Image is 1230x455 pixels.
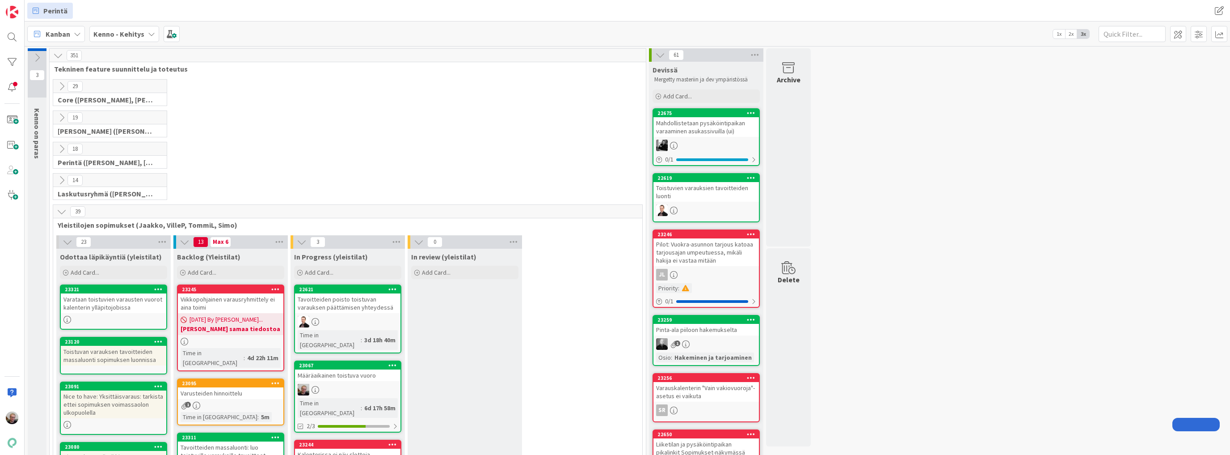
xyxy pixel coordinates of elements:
div: 23246 [653,230,759,238]
div: Määräaikainen toistuva vuoro [295,370,400,381]
span: Laskutusryhmä (Antti, Keijo) [58,189,156,198]
img: MV [656,338,668,350]
div: Nice to have: Yksittäisvaraus: tarkista ettei sopimuksen voimassaolon ulkopuolella [61,391,166,418]
span: Add Card... [188,268,216,276]
span: 2x [1065,30,1077,38]
div: 23095 [182,380,283,387]
div: Varauskalenterin "Vain vakiovuoroja"-asetus ei vaikuta [653,382,759,402]
span: Odottaa läpikäyntiä (yleistilat) [60,252,162,261]
a: 22619Toistuvien varauksien tavoitteiden luontiVP [653,173,760,222]
div: 23080 [61,443,166,451]
div: 22675Mahdollistetaan pysäköintipaikan varaaminen asukassivuilla (ui) [653,109,759,137]
div: Time in [GEOGRAPHIC_DATA] [298,398,361,418]
span: Kanban [46,29,70,39]
div: MV [653,338,759,350]
a: 23091Nice to have: Yksittäisvaraus: tarkista ettei sopimuksen voimassaolon ulkopuolella [60,382,167,435]
a: 23256Varauskalenterin "Vain vakiovuoroja"-asetus ei vaikutaSR [653,373,760,422]
div: Delete [778,274,800,285]
a: 23120Toistuvan varauksen tavoitteiden massaluonti sopimuksen luonnissa [60,337,167,374]
span: 3 [29,70,45,81]
span: In review (yleistilat) [411,252,476,261]
span: : [361,335,362,345]
div: VP [653,204,759,216]
div: JH [295,384,400,395]
div: 22675 [657,110,759,116]
div: 22621 [295,285,400,293]
div: 23091 [61,383,166,391]
div: SR [656,404,668,416]
img: JH [6,412,18,424]
div: 23321Varataan toistuvien varausten vuorot kalenterin ylläpitojobissa [61,285,166,313]
div: Viikkopohjainen varausryhmittely ei aina toimi [178,293,283,313]
span: Tekninen feature suunnittelu ja toteutus [54,64,635,73]
span: 19 [67,112,83,123]
div: SR [653,404,759,416]
span: 3 [310,237,325,247]
b: [PERSON_NAME] samaa tiedostoa [181,324,281,333]
span: [DATE] By [PERSON_NAME]... [190,315,263,324]
div: 4d 22h 11m [245,353,281,363]
div: Tavoitteiden poisto toistuvan varauksen päättämisen yhteydessä [295,293,400,313]
span: Backlog (Yleistilat) [177,252,240,261]
div: 23259 [657,317,759,323]
div: Varataan toistuvien varausten vuorot kalenterin ylläpitojobissa [61,293,166,313]
div: VP [295,316,400,327]
a: 23259Pinta-ala piiloon hakemukseltaMVOsio:Hakeminen ja tarjoaminen [653,315,760,366]
div: 23245Viikkopohjainen varausryhmittely ei aina toimi [178,285,283,313]
div: 23067 [299,362,400,369]
span: 39 [70,206,85,217]
div: 3d 18h 40m [362,335,398,345]
span: 0 / 1 [665,297,674,306]
span: 1 [185,402,191,408]
div: 23246 [657,231,759,238]
span: Core (Pasi, Jussi, JaakkoHä, Jyri, Leo, MikkoK, Väinö, MattiH) [58,95,156,104]
span: Halti (Sebastian, VilleH, Riikka, Antti, MikkoV, PetriH, PetriM) [58,127,156,136]
div: 23259Pinta-ala piiloon hakemukselta [653,316,759,336]
b: Kenno - Kehitys [93,30,144,38]
a: Perintä [27,3,73,19]
div: 6d 17h 58m [362,403,398,413]
div: 5m [259,412,272,422]
img: Visit kanbanzone.com [6,6,18,18]
div: Max 6 [213,240,228,244]
div: 23256 [657,375,759,381]
div: Time in [GEOGRAPHIC_DATA] [181,348,244,368]
span: 0 / 1 [665,155,674,164]
img: VP [656,204,668,216]
div: 23311 [178,434,283,442]
div: 0/1 [653,154,759,165]
div: Varusteiden hinnoittelu [178,387,283,399]
span: 18 [67,144,83,154]
div: 23067Määräaikainen toistuva vuoro [295,361,400,381]
span: Yleistilojen sopimukset (Jaakko, VilleP, TommiL, Simo) [58,221,631,230]
a: 23245Viikkopohjainen varausryhmittely ei aina toimi[DATE] By [PERSON_NAME]...[PERSON_NAME] samaa ... [177,285,284,371]
span: Perintä (Jaakko, PetriH, MikkoV, Pasi) [58,158,156,167]
span: 13 [193,237,208,247]
span: Add Card... [422,268,451,276]
div: 23245 [182,286,283,293]
span: 23 [76,237,91,247]
span: Kenno on paras [33,108,42,159]
div: 23120Toistuvan varauksen tavoitteiden massaluonti sopimuksen luonnissa [61,338,166,366]
div: 23246Pilot: Vuokra-asunnon tarjous katoaa tarjousajan umpeutuessa, mikäli hakija ei vastaa mitään [653,230,759,266]
img: VP [298,316,309,327]
a: 22675Mahdollistetaan pysäköintipaikan varaaminen asukassivuilla (ui)KM0/1 [653,108,760,166]
div: 22621 [299,286,400,293]
img: JH [298,384,309,395]
div: 23120 [65,339,166,345]
div: JL [656,269,668,281]
div: Pilot: Vuokra-asunnon tarjous katoaa tarjousajan umpeutuessa, mikäli hakija ei vastaa mitään [653,238,759,266]
div: Hakeminen ja tarjoaminen [672,353,754,362]
div: 23259 [653,316,759,324]
div: KM [653,140,759,151]
div: 23095Varusteiden hinnoittelu [178,379,283,399]
span: Add Card... [663,92,692,100]
a: 22621Tavoitteiden poisto toistuvan varauksen päättämisen yhteydessäVPTime in [GEOGRAPHIC_DATA]:3d... [294,285,401,353]
span: 3x [1077,30,1089,38]
div: 22619 [653,174,759,182]
div: 23120 [61,338,166,346]
div: 23256 [653,374,759,382]
span: 1x [1053,30,1065,38]
div: 23095 [178,379,283,387]
div: JL [653,269,759,281]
